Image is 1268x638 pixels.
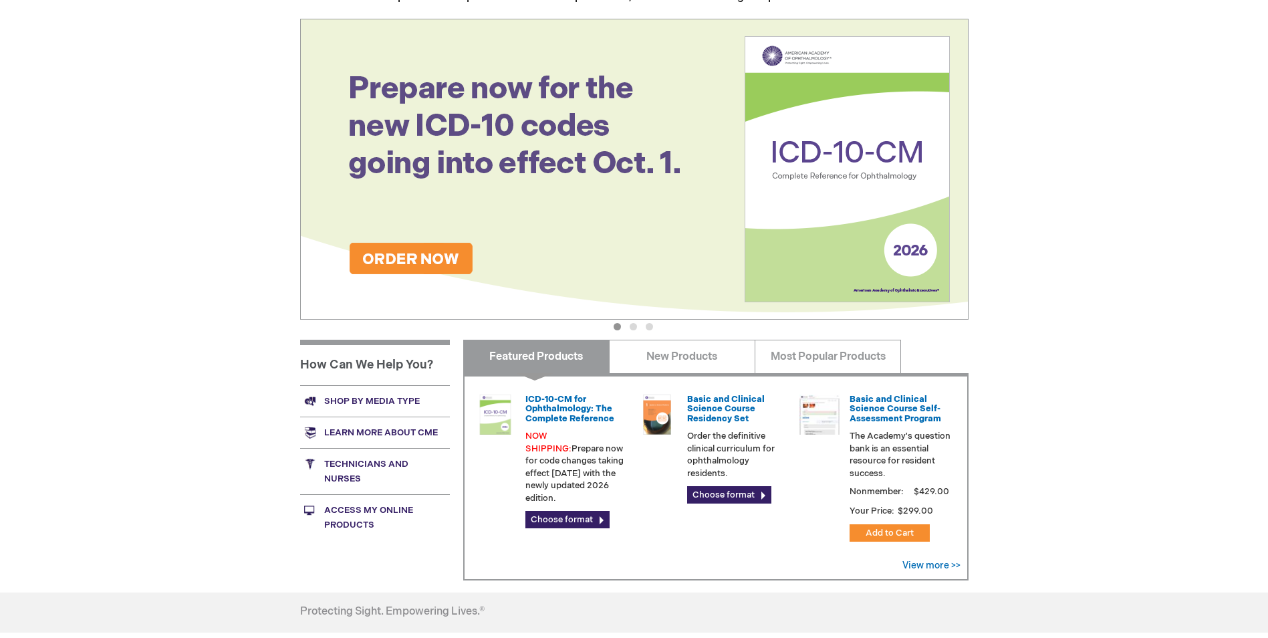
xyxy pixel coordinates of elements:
a: Basic and Clinical Science Course Residency Set [687,394,765,424]
a: Basic and Clinical Science Course Self-Assessment Program [850,394,941,424]
img: 0120008u_42.png [475,395,515,435]
button: 2 of 3 [630,323,637,330]
p: The Academy's question bank is an essential resource for resident success. [850,430,951,480]
span: $429.00 [912,486,951,497]
strong: Nonmember: [850,484,904,500]
img: bcscself_20.jpg [799,395,840,435]
a: Featured Products [463,340,610,373]
img: 02850963u_47.png [637,395,677,435]
button: 3 of 3 [646,323,653,330]
button: 1 of 3 [614,323,621,330]
a: Choose format [525,511,610,528]
p: Order the definitive clinical curriculum for ophthalmology residents. [687,430,789,480]
strong: Your Price: [850,506,894,516]
a: Learn more about CME [300,417,450,448]
span: Add to Cart [866,528,914,538]
a: Shop by media type [300,385,450,417]
a: ICD-10-CM for Ophthalmology: The Complete Reference [525,394,614,424]
a: New Products [609,340,755,373]
a: Most Popular Products [755,340,901,373]
a: Access My Online Products [300,494,450,540]
a: Choose format [687,486,771,504]
button: Add to Cart [850,524,930,542]
a: Technicians and nurses [300,448,450,494]
font: NOW SHIPPING: [525,431,572,454]
span: $299.00 [896,506,935,516]
h4: Protecting Sight. Empowering Lives.® [300,606,485,618]
h1: How Can We Help You? [300,340,450,385]
p: Prepare now for code changes taking effect [DATE] with the newly updated 2026 edition. [525,430,627,504]
a: View more >> [902,560,961,571]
